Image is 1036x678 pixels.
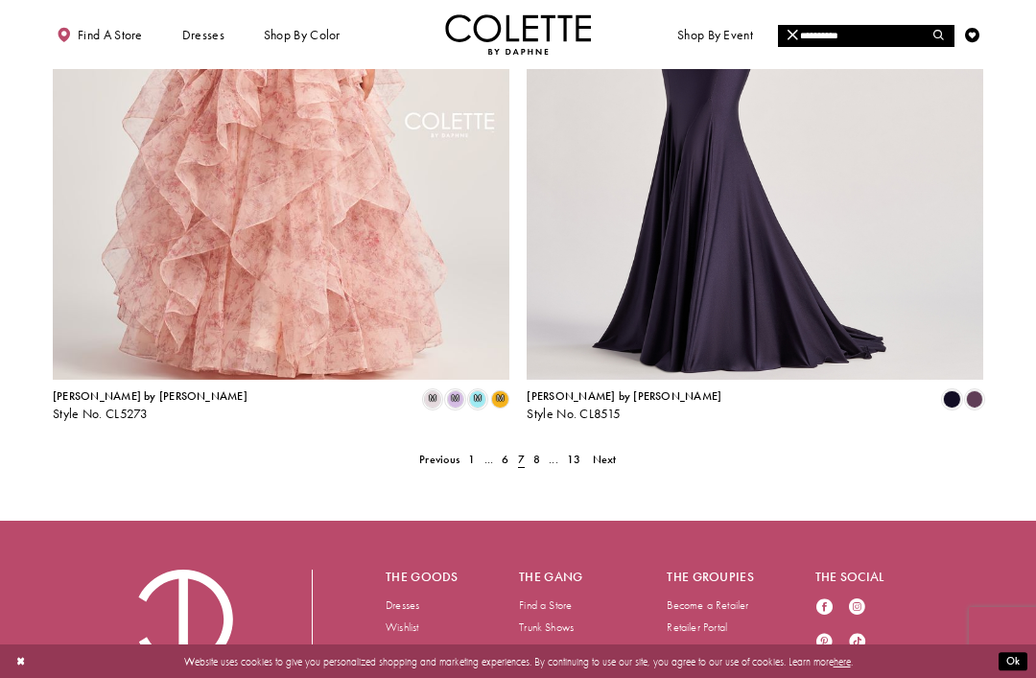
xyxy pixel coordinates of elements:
[549,452,558,467] span: ...
[260,14,343,55] span: Shop by color
[9,648,33,674] button: Close Dialog
[789,14,898,55] a: Meet the designer
[468,452,475,467] span: 1
[53,14,146,55] a: Find a store
[519,570,609,584] h5: The gang
[834,654,851,667] a: here
[673,14,756,55] span: Shop By Event
[815,570,906,584] h5: The social
[677,28,753,42] span: Shop By Event
[386,620,419,635] a: Wishlist
[667,570,757,584] h5: The groupies
[545,450,563,471] a: ...
[53,390,247,421] div: Colette by Daphne Style No. CL5273
[497,395,505,404] span: m
[533,452,540,467] span: 8
[527,390,721,421] div: Colette by Daphne Style No. CL8515
[53,388,247,404] span: [PERSON_NAME] by [PERSON_NAME]
[527,388,721,404] span: [PERSON_NAME] by [PERSON_NAME]
[518,452,525,467] span: 7
[491,390,508,408] i: Buttercup/Multi
[778,25,807,47] button: Close Search
[567,452,580,467] span: 13
[966,390,983,408] i: Plum
[529,450,544,471] a: 8
[848,633,866,653] a: Visit our TikTok - Opens in new tab
[386,570,460,584] h5: The goods
[424,390,441,408] i: Pink/Multi
[419,452,459,467] span: Previous
[593,452,617,467] span: Next
[513,450,529,471] span: Current page
[182,28,224,42] span: Dresses
[445,14,591,55] img: Colette by Daphne
[563,450,586,471] a: 13
[502,452,508,467] span: 6
[815,598,834,619] a: Visit our Facebook - Opens in new tab
[498,450,513,471] a: 6
[78,28,143,42] span: Find a store
[930,14,952,55] a: Toggle search
[264,28,341,42] span: Shop by color
[415,450,464,471] a: Prev Page
[519,642,606,671] a: Meet [PERSON_NAME]
[667,597,748,613] a: Become a Retailer
[815,633,834,653] a: Visit our Pinterest - Opens in new tab
[386,642,420,657] a: Account
[588,450,621,471] a: Next Page
[105,651,931,670] p: Website uses cookies to give you personalized shopping and marketing experiences. By continuing t...
[778,25,953,47] input: Search
[778,25,954,47] div: Search form
[386,597,419,613] a: Dresses
[925,25,954,47] button: Submit Search
[808,591,886,660] ul: Follow us
[445,14,591,55] a: Visit Home Page
[480,450,498,471] a: ...
[519,620,574,635] a: Trunk Shows
[848,598,866,619] a: Visit our Instagram - Opens in new tab
[178,14,228,55] span: Dresses
[519,597,572,613] a: Find a Store
[961,14,983,55] a: Check Wishlist
[469,390,486,408] i: Ice Blue/Multi
[667,620,727,635] a: Retailer Portal
[53,406,149,422] span: Style No. CL5273
[527,406,621,422] span: Style No. CL8515
[999,652,1027,670] button: Submit Dialog
[464,450,480,471] a: 1
[484,452,494,467] span: ...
